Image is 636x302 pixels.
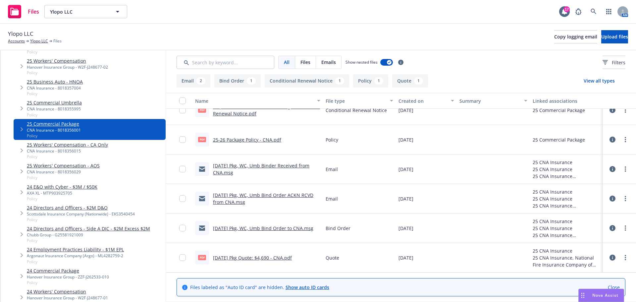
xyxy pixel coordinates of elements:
div: 25 CNA Insurance [533,188,600,195]
a: Files [5,2,42,21]
a: Report a Bug [572,5,585,18]
span: [DATE] [398,107,413,114]
input: Toggle Row Selected [179,195,186,202]
div: 25 CNA Insurance [533,166,600,173]
a: more [621,195,629,203]
a: [DATE] Pkg, WC, Umb Binder Received from CNA.msg [213,162,309,176]
div: Chubb Group - G25581921009 [27,232,150,238]
a: 24 E&O with Cyber - $3M / $50K [27,183,97,190]
a: 25 Commercial Package [27,120,81,127]
div: File type [326,97,386,104]
input: Toggle Row Selected [179,225,186,231]
span: Upload files [601,33,628,40]
input: Toggle Row Selected [179,107,186,113]
span: Policy [27,133,81,139]
span: Files [300,59,310,66]
div: 25 CNA Insurance [533,225,600,232]
a: 24 Directors and Officers - $2M D&O [27,204,135,211]
div: CNA Insurance - 8018356029 [27,169,100,175]
button: Copy logging email [554,30,597,43]
button: Linked associations [530,93,603,109]
span: pdf [198,107,206,112]
a: 25 Workers' Compensation - CA Only [27,141,108,148]
button: Policy [353,74,388,88]
div: Scottsdale Insurance Company (Nationwide) - EKS3540454 [27,211,135,217]
span: Policy [326,136,338,143]
a: 25 Workers' Compensation [27,57,108,64]
div: 25 CNA Insurance [533,159,600,166]
div: Hanover Insurance Group - W2F-J248677-01 [27,295,108,301]
span: Policy [27,217,135,222]
span: Show nested files [345,59,378,65]
div: Name [195,97,313,104]
span: Policy [27,70,108,76]
button: Ylopo LLC [44,5,127,18]
span: Filters [603,59,625,66]
span: [DATE] [398,195,413,202]
span: Policy [27,259,124,265]
span: pdf [198,137,206,142]
div: 1 [335,77,344,85]
div: 17 [564,6,570,12]
span: All [284,59,290,66]
div: Summary [459,97,520,104]
button: Conditional Renewal Notice [265,74,349,88]
button: Created on [396,93,457,109]
span: Files [28,9,39,14]
span: Copy logging email [554,33,597,40]
input: Select all [179,97,186,104]
a: [DATE] Pkg Quote: $4,690 - CNA.pdf [213,255,292,261]
span: Policy [27,112,82,118]
div: CNA Insurance - 8018356001 [27,127,81,133]
input: Toggle Row Selected [179,136,186,143]
a: Show auto ID cards [286,284,329,290]
a: [DATE] Pkg, WC, Umb Bind Order ACKN RCVD from CNA.msg [213,192,313,205]
input: Toggle Row Selected [179,254,186,261]
button: Email [177,74,210,88]
div: Linked associations [533,97,600,104]
span: [DATE] [398,136,413,143]
div: 25 CNA Insurance [533,173,600,180]
input: Toggle Row Selected [179,166,186,172]
div: Hanover Insurance Group - ZZF-J262533-010 [27,274,109,280]
div: Hanover Insurance Group - W2F-J248677-02 [27,64,108,70]
span: Policy [27,154,108,159]
button: View all types [573,74,625,88]
div: Created on [398,97,447,104]
div: 25 CNA Insurance [533,247,600,254]
a: more [621,224,629,232]
button: Bind Order [214,74,261,88]
span: pdf [198,255,206,260]
div: Drag to move [579,289,587,302]
span: Files labeled as "Auto ID card" are hidden. [190,284,329,291]
button: File type [323,93,396,109]
span: Email [326,195,338,202]
div: CNA Insurance - 8018355995 [27,106,82,112]
a: 24 Directors and Officers - Side A DIC - $2M Excess $2M [27,225,150,232]
div: CNA Insurance - 8018357004 [27,85,83,91]
a: 25 Commercial Umbrella [27,99,82,106]
div: 25 CNA Insurance, National Fire Insurance Company of Hartford - CNA Insurance [533,254,600,268]
div: 25 Commercial Package [533,136,585,143]
div: 25 CNA Insurance [533,195,600,202]
div: 1 [374,77,383,85]
span: Quote [326,254,339,261]
span: Ylopo LLC [8,30,33,38]
span: Filters [612,59,625,66]
div: 1 [414,77,423,85]
span: Conditional Renewal Notice [326,107,387,114]
span: Policy [27,91,83,96]
span: Policy [27,238,150,243]
button: Summary [457,93,530,109]
button: Filters [603,56,625,69]
div: AXA XL - MTP903925705 [27,190,97,196]
a: [DATE] Pkg, WC, Umb Bind Order to CNA.msg [213,225,313,231]
div: Argonaut Insurance Company (Argo) - ML4282759-2 [27,253,124,259]
div: 25 CNA Insurance [533,232,600,239]
a: 25 Workers' Compensation - AOS [27,162,100,169]
button: Nova Assist [578,289,624,302]
span: Policy [27,196,97,202]
span: Bind Order [326,225,350,232]
span: Files [53,38,62,44]
span: Email [326,166,338,173]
